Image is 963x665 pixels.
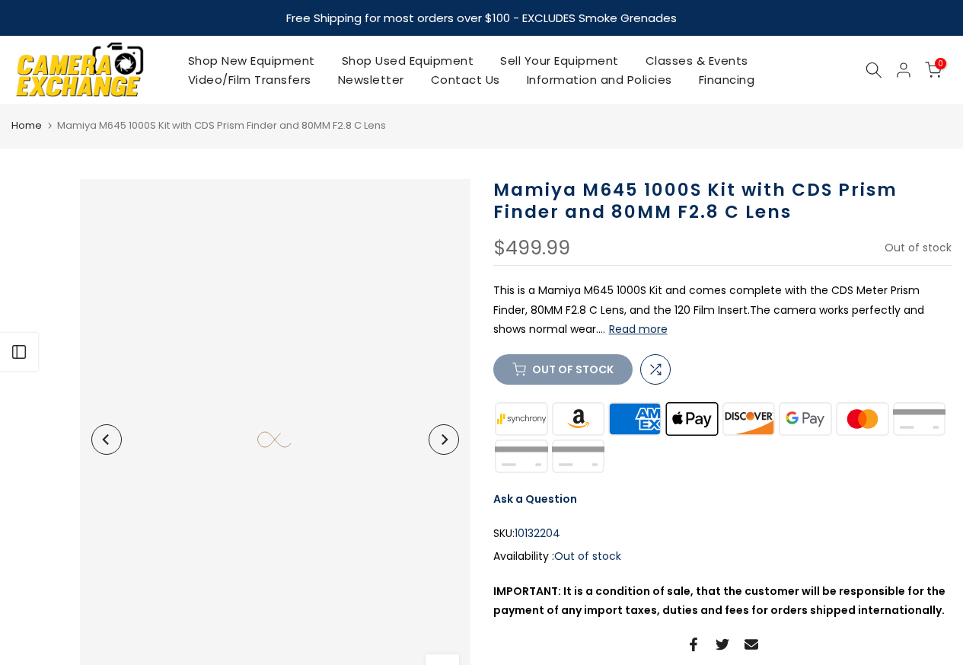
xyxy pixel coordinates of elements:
[632,51,761,70] a: Classes & Events
[328,51,487,70] a: Shop Used Equipment
[550,437,607,475] img: visa
[493,238,570,258] div: $499.99
[493,437,550,475] img: shopify pay
[513,70,685,89] a: Information and Policies
[745,635,758,654] a: Share on Email
[925,62,942,78] a: 0
[720,400,777,437] img: discover
[554,548,621,564] span: Out of stock
[607,400,664,437] img: american express
[515,524,560,543] span: 10132204
[429,424,459,455] button: Next
[493,491,577,507] a: Ask a Question
[286,10,677,26] strong: Free Shipping for most orders over $100 - EXCLUDES Smoke Grenades
[777,400,834,437] img: google pay
[885,240,952,255] span: Out of stock
[935,58,946,69] span: 0
[891,400,948,437] img: paypal
[685,70,768,89] a: Financing
[687,635,700,654] a: Share on Facebook
[493,524,952,543] div: SKU:
[834,400,891,437] img: master
[417,70,513,89] a: Contact Us
[550,400,607,437] img: amazon payments
[493,179,952,223] h1: Mamiya M645 1000S Kit with CDS Prism Finder and 80MM F2.8 C Lens
[487,51,633,70] a: Sell Your Equipment
[609,322,668,336] button: Read more
[11,118,42,133] a: Home
[324,70,417,89] a: Newsletter
[57,118,386,133] span: Mamiya M645 1000S Kit with CDS Prism Finder and 80MM F2.8 C Lens
[493,583,945,618] strong: IMPORTANT: It is a condition of sale, that the customer will be responsible for the payment of an...
[493,281,952,339] p: This is a Mamiya M645 1000S Kit and comes complete with the CDS Meter Prism Finder, 80MM F2.8 C L...
[493,547,952,566] div: Availability :
[91,424,122,455] button: Previous
[663,400,720,437] img: apple pay
[493,400,550,437] img: synchrony
[174,51,328,70] a: Shop New Equipment
[716,635,729,654] a: Share on Twitter
[174,70,324,89] a: Video/Film Transfers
